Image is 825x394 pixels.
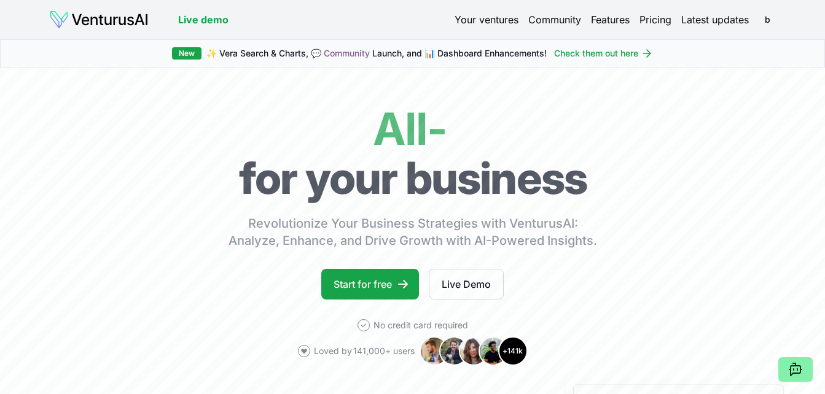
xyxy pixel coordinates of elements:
span: ✨ Vera Search & Charts, 💬 Launch, and 📊 Dashboard Enhancements! [206,47,547,60]
button: b [759,11,776,28]
a: Latest updates [681,12,749,27]
a: Live Demo [429,269,504,299]
a: Start for free [321,269,419,299]
div: New [172,47,201,60]
a: Community [528,12,581,27]
a: Live demo [178,12,229,27]
img: Avatar 1 [420,336,449,366]
a: Community [324,48,370,58]
a: Your ventures [455,12,518,27]
a: Check them out here [554,47,653,60]
a: Features [591,12,630,27]
img: logo [49,10,149,29]
img: Avatar 2 [439,336,469,366]
span: b [757,10,777,29]
img: Avatar 4 [479,336,508,366]
img: Avatar 3 [459,336,488,366]
a: Pricing [639,12,671,27]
